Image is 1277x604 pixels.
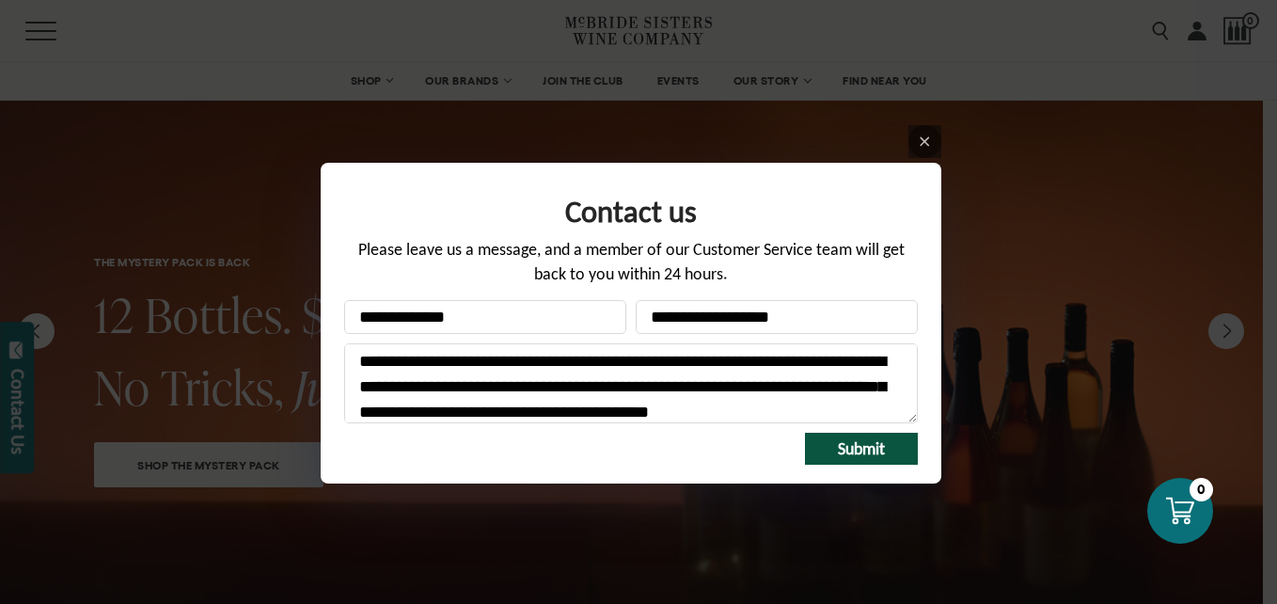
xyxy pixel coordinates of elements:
[344,238,918,299] div: Please leave us a message, and a member of our Customer Service team will get back to you within ...
[1190,478,1213,501] div: 0
[805,433,918,465] button: Submit
[838,438,885,459] span: Submit
[344,343,918,423] textarea: Message
[344,300,626,334] input: Your name
[636,300,918,334] input: Your email
[565,193,697,230] span: Contact us
[344,182,918,238] div: Form title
